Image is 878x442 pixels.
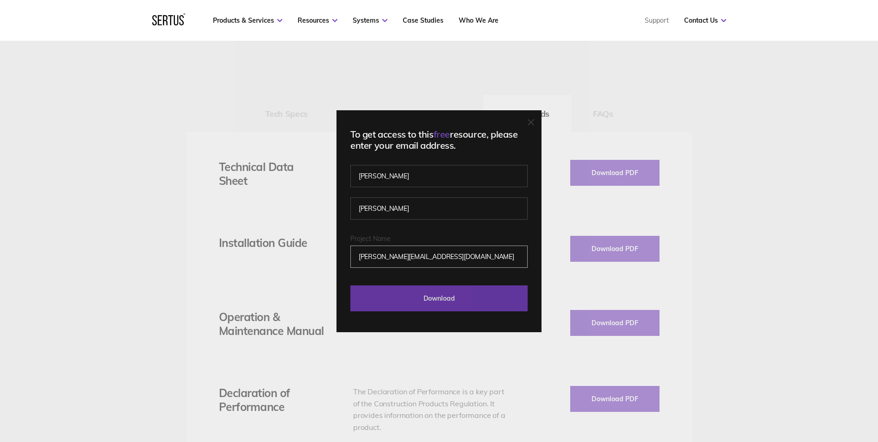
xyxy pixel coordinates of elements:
iframe: Chat Widget [711,335,878,442]
a: Case Studies [403,16,443,25]
a: Products & Services [213,16,282,25]
span: Project Name [350,234,391,243]
input: First name* [350,165,528,187]
a: Resources [298,16,337,25]
input: Download [350,285,528,311]
input: Last name* [350,197,528,220]
a: Who We Are [459,16,498,25]
a: Contact Us [684,16,726,25]
span: free [434,128,450,140]
a: Systems [353,16,387,25]
div: To get access to this resource, please enter your email address. [350,129,528,151]
a: Support [645,16,669,25]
